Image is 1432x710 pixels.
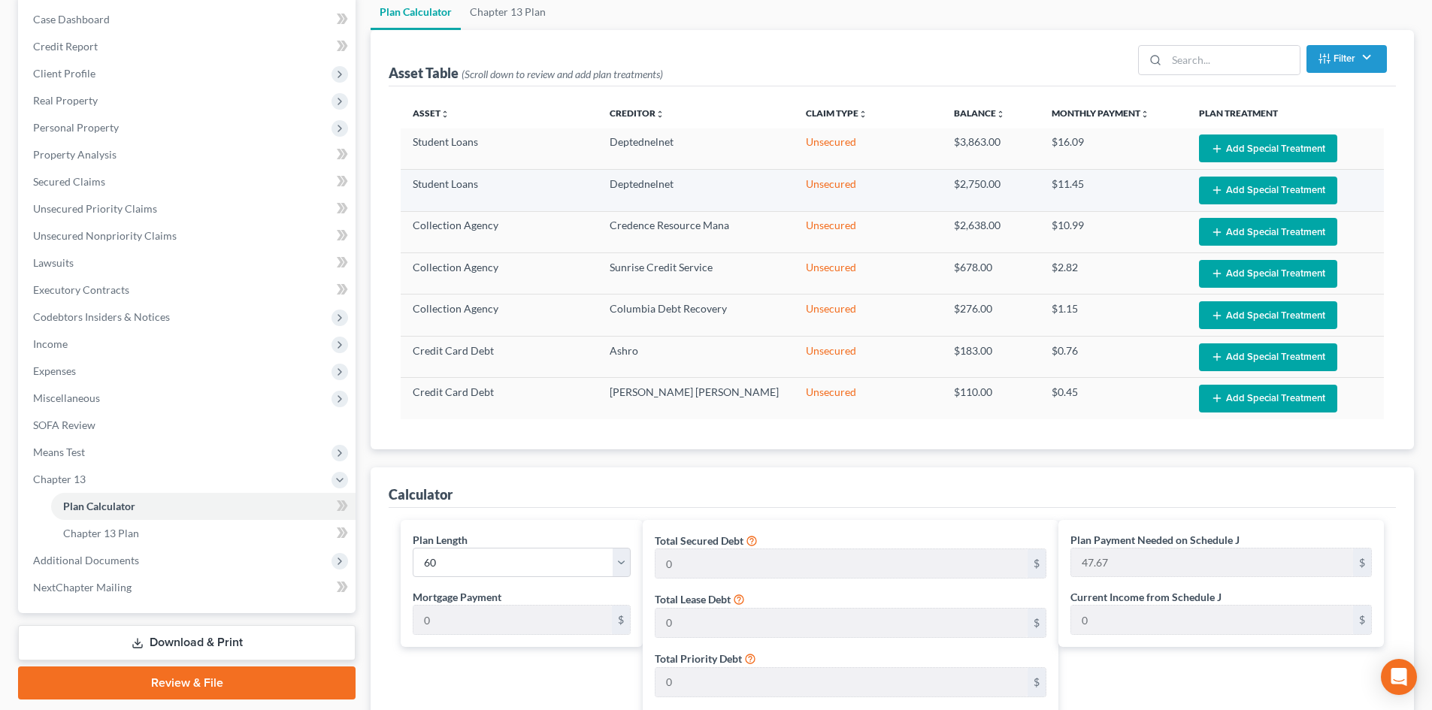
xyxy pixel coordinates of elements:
input: Search... [1167,46,1300,74]
label: Plan Payment Needed on Schedule J [1070,532,1240,548]
td: Unsecured [794,211,941,252]
label: Total Lease Debt [655,591,731,607]
td: Credit Card Debt [401,378,598,419]
td: Deptednelnet [598,128,795,170]
a: Case Dashboard [21,6,356,33]
th: Plan Treatment [1187,98,1384,128]
label: Total Secured Debt [655,533,743,548]
span: Lawsuits [33,256,74,269]
a: Executory Contracts [21,276,356,304]
input: 0.00 [655,668,1028,696]
span: Additional Documents [33,554,139,566]
span: Plan Calculator [63,500,135,512]
a: Property Analysis [21,141,356,168]
td: Collection Agency [401,253,598,295]
td: Student Loans [401,128,598,170]
td: Unsecured [794,170,941,211]
a: Monthly Paymentunfold_more [1052,107,1149,119]
td: $1.15 [1040,295,1187,336]
td: Ashro [598,336,795,377]
a: Secured Claims [21,168,356,195]
td: Unsecured [794,336,941,377]
a: Unsecured Nonpriority Claims [21,222,356,249]
span: Personal Property [33,121,119,134]
td: Unsecured [794,253,941,295]
i: unfold_more [1140,110,1149,119]
div: $ [1353,606,1371,634]
input: 0.00 [655,549,1028,578]
span: Means Test [33,446,85,458]
td: Credit Card Debt [401,336,598,377]
td: $2,638.00 [942,211,1040,252]
button: Filter [1306,45,1387,73]
td: $0.45 [1040,378,1187,419]
div: Calculator [389,485,453,503]
div: $ [1028,549,1046,578]
span: Credit Report [33,40,98,53]
td: Columbia Debt Recovery [598,295,795,336]
a: SOFA Review [21,412,356,439]
button: Add Special Treatment [1199,134,1337,162]
button: Add Special Treatment [1199,177,1337,204]
td: Sunrise Credit Service [598,253,795,295]
td: Deptednelnet [598,170,795,211]
a: Balanceunfold_more [954,107,1005,119]
td: Unsecured [794,378,941,419]
td: $3,863.00 [942,128,1040,170]
button: Add Special Treatment [1199,218,1337,246]
label: Mortgage Payment [413,589,501,605]
a: Chapter 13 Plan [51,520,356,547]
td: Unsecured [794,128,941,170]
a: Review & File [18,666,356,699]
i: unfold_more [858,110,867,119]
a: Lawsuits [21,249,356,276]
input: 0.00 [1071,606,1353,634]
td: $0.76 [1040,336,1187,377]
div: $ [1028,668,1046,696]
input: 0.00 [655,609,1028,637]
label: Current Income from Schedule J [1070,589,1222,605]
td: Unsecured [794,295,941,336]
a: Credit Report [21,33,356,60]
div: Open Intercom Messenger [1381,659,1417,695]
span: Real Property [33,94,98,107]
td: $276.00 [942,295,1040,336]
span: Property Analysis [33,148,117,161]
td: $110.00 [942,378,1040,419]
button: Add Special Treatment [1199,301,1337,329]
span: Income [33,337,68,350]
span: (Scroll down to review and add plan treatments) [462,68,663,80]
a: NextChapter Mailing [21,574,356,601]
td: $10.99 [1040,211,1187,252]
i: unfold_more [996,110,1005,119]
div: $ [612,606,630,634]
span: Client Profile [33,67,95,80]
span: Unsecured Priority Claims [33,202,157,215]
span: Chapter 13 Plan [63,527,139,539]
a: Creditorunfold_more [610,107,665,119]
a: Claim Typeunfold_more [806,107,867,119]
input: 0.00 [1071,548,1353,577]
span: Miscellaneous [33,391,100,404]
span: Secured Claims [33,175,105,188]
button: Add Special Treatment [1199,343,1337,371]
span: Executory Contracts [33,283,129,296]
div: Asset Table [389,64,663,82]
i: unfold_more [655,110,665,119]
a: Download & Print [18,625,356,660]
span: Chapter 13 [33,473,86,485]
td: $2.82 [1040,253,1187,295]
button: Add Special Treatment [1199,260,1337,288]
td: $11.45 [1040,170,1187,211]
a: Unsecured Priority Claims [21,195,356,222]
span: Codebtors Insiders & Notices [33,310,170,323]
span: Case Dashboard [33,13,110,26]
td: $16.09 [1040,128,1187,170]
span: Expenses [33,364,76,377]
i: unfold_more [440,110,450,119]
td: $678.00 [942,253,1040,295]
label: Plan Length [413,532,468,548]
td: Credence Resource Mana [598,211,795,252]
td: Student Loans [401,170,598,211]
td: Collection Agency [401,211,598,252]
